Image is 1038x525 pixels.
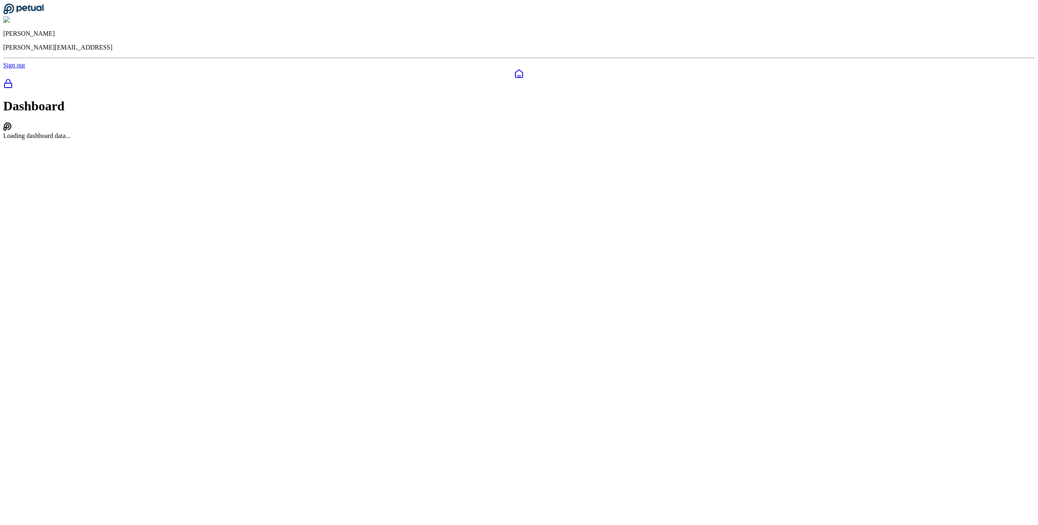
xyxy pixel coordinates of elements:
p: [PERSON_NAME] [3,30,1035,37]
p: [PERSON_NAME][EMAIL_ADDRESS] [3,44,1035,51]
a: SOC [3,79,1035,90]
a: Dashboard [3,69,1035,79]
div: Loading dashboard data... [3,132,1035,140]
a: Sign out [3,62,25,69]
h1: Dashboard [3,99,1035,114]
a: Go to Dashboard [3,9,44,16]
img: Andrew Li [3,16,38,24]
